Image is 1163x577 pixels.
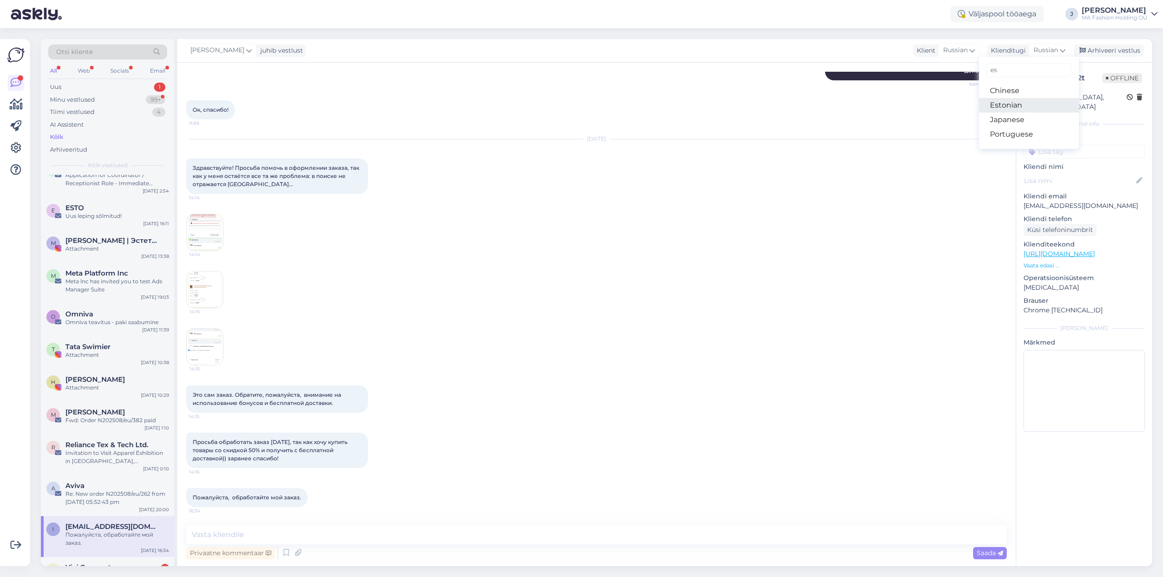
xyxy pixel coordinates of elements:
span: Nähtud ✓ 11:40 [969,81,1004,88]
div: [DATE] 20:00 [139,506,169,513]
span: Aviva [65,482,84,490]
div: [DATE] 11:39 [142,326,169,333]
div: Meta lnc has invited you to test Ads Manager Suite [65,277,169,294]
div: [DATE] 10:38 [141,359,169,366]
span: ESTO [65,204,84,212]
div: [DATE] 16:34 [141,547,169,554]
a: Portuguese [979,127,1079,142]
p: Chrome [TECHNICAL_ID] [1024,306,1145,315]
span: M [51,240,56,247]
span: Просьба обработать заказ [DATE], так как хочу купить товары со скидкой 50% и получить с бесплатно... [193,439,349,462]
div: Re: New order N202508/eu/262 from [DATE] 05:52:43 pm [65,490,169,506]
span: M [51,272,56,279]
div: Пожалуйста, обработайте мой заказ. [65,531,169,547]
div: MA Fashion Holding OÜ [1082,14,1148,21]
div: [DATE] 0:10 [143,465,169,472]
span: Reliance Tex & Tech Ltd. [65,441,149,449]
div: Invitation to Visit Apparel Exhibition in [GEOGRAPHIC_DATA], [GEOGRAPHIC_DATA] | Made In [GEOGRAP... [65,449,169,465]
div: Web [76,65,92,77]
span: E [51,207,55,214]
span: H [51,379,55,385]
span: Russian [943,45,968,55]
div: 1 [154,83,165,92]
div: Fwd: Order N202508/eu/382 paid [65,416,169,424]
span: 14:15 [189,413,223,420]
img: Askly Logo [7,46,25,64]
span: Margarita Tsabijeva | Эстетическая косметология 🇪🇪 [65,237,160,245]
input: Lisa tag [1024,145,1145,158]
a: Estonian [979,98,1079,113]
p: Kliendi tag'id [1024,133,1145,143]
div: [DATE] 10:29 [141,392,169,399]
div: 4 [161,564,169,572]
img: Attachment [187,329,223,365]
div: Arhiveeritud [50,145,87,154]
span: Saada [977,549,1003,557]
a: [PERSON_NAME]MA Fashion Holding OÜ [1082,7,1158,21]
div: Omniva teavitus - paki saabumine [65,318,169,326]
div: J [1065,8,1078,20]
div: Uus leping sõlmitud! [65,212,169,220]
div: Email [148,65,167,77]
span: Russian [1034,45,1058,55]
div: Klienditugi [987,46,1026,55]
span: 14:14 [189,251,224,258]
span: T [52,346,55,353]
span: 14:15 [189,365,224,372]
div: Attachment [65,245,169,253]
span: Otsi kliente [56,47,93,57]
div: All [48,65,59,77]
div: Tiimi vestlused [50,108,94,117]
span: M [51,411,56,418]
div: Küsi telefoninumbrit [1024,224,1097,236]
span: Пожалуйста, обработайте мой заказ. [193,494,301,501]
span: Ipodgurskaa115@gmail.com [65,523,160,531]
p: [MEDICAL_DATA] [1024,283,1145,292]
div: AI Assistent [50,120,84,129]
span: Ок, спасибо! [193,106,229,113]
input: Kirjuta, millist tag'i otsid [986,63,1072,77]
p: Vaata edasi ... [1024,261,1145,270]
div: Socials [109,65,131,77]
span: Helge [65,375,125,384]
span: Meta Platform Inc [65,269,128,277]
div: 99+ [146,95,165,104]
div: Klient [913,46,935,55]
img: Attachment [187,214,223,251]
div: juhib vestlust [257,46,303,55]
img: Attachment [187,271,223,308]
span: Tata Swimier [65,343,110,351]
div: Application for Coordinator / Receptionist Role - Immediate [PERSON_NAME] [65,171,169,187]
div: 4 [152,108,165,117]
input: Lisa nimi [1024,176,1134,186]
div: [DATE] 16:11 [143,220,169,227]
div: [PERSON_NAME] [1082,7,1148,14]
span: Kõik vestlused [88,161,128,169]
div: [DATE] 19:03 [141,294,169,301]
span: 14:14 [189,194,223,201]
a: [URL][DOMAIN_NAME] [1024,250,1095,258]
div: Kliendi info [1024,120,1145,128]
span: Vivi Garment [65,563,111,572]
span: I [52,526,54,533]
p: [EMAIL_ADDRESS][DOMAIN_NAME] [1024,201,1145,211]
p: Kliendi telefon [1024,214,1145,224]
p: Kliendi email [1024,192,1145,201]
a: Chinese [979,84,1079,98]
span: Offline [1102,73,1142,83]
span: [PERSON_NAME] [190,45,244,55]
span: Здравствуйте! Просьба помочь в оформлении заказа, так как у меня остаётся все та же проблема: в п... [193,164,361,187]
span: 11:59 [189,120,223,127]
a: Japanese [979,113,1079,127]
p: Brauser [1024,296,1145,306]
p: Märkmed [1024,338,1145,347]
span: R [51,444,55,451]
span: Manuel Kohnen [65,408,125,416]
span: Omniva [65,310,93,318]
div: [DATE] 2:54 [143,187,169,194]
div: [PERSON_NAME] [1024,324,1145,332]
span: O [51,313,55,320]
p: Kliendi nimi [1024,162,1145,172]
div: Uus [50,83,61,92]
span: 16:34 [189,508,223,514]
